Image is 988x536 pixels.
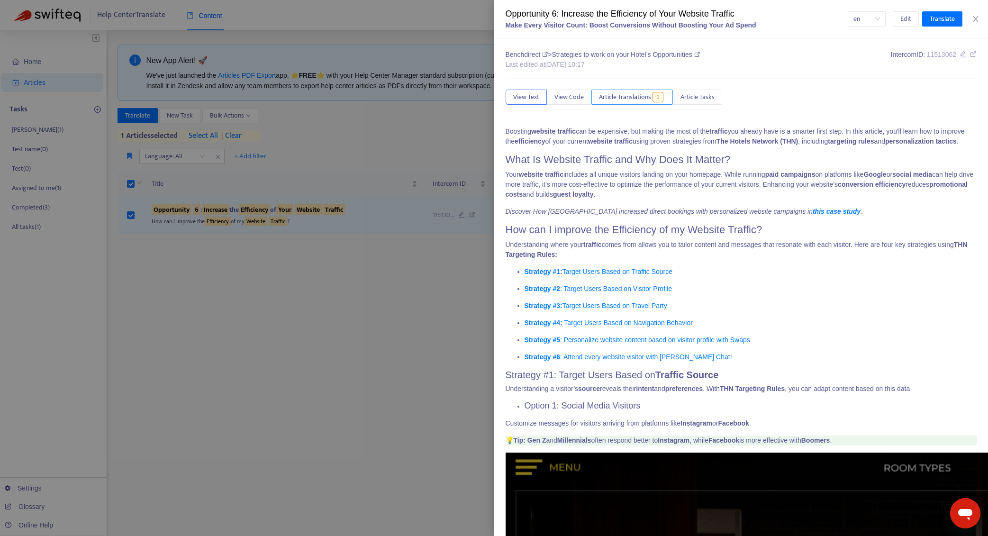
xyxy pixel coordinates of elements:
a: Strategy #3: [525,302,562,309]
button: Translate [922,11,962,27]
b: Gen Z [527,436,546,444]
p: 💡 and often respond better to , while is more effective with . [506,436,977,445]
b: conversion efficiency [838,181,906,188]
a: this case study [813,208,861,215]
a: Strategy #4: [525,319,562,327]
span: 1 [653,92,663,102]
b: website traffic [588,137,633,145]
a: Strategy #6 [525,353,560,361]
a: Target Users Based on Navigation Behavior [564,319,693,327]
div: Intercom ID: [891,50,977,70]
b: Traffic Source [655,370,718,380]
h1: How can I improve the Efficiency of my Website Traffic? [506,224,977,236]
a: : Target Users Based on Visitor Profile [560,285,672,292]
span: 11513062 [927,51,956,58]
button: View Text [506,90,547,105]
b: Google [863,171,886,178]
h2: Strategy #1: Target Users Based on [506,369,977,381]
b: website traffic [519,171,563,178]
b: Instagram [658,436,689,444]
span: Edit [900,14,911,24]
b: THN Targeting Rules [720,385,785,392]
span: Article Translations [599,92,651,102]
a: Strategy #2 [525,285,560,292]
div: Last edited at [DATE] 10:17 [506,60,700,70]
span: Article Tasks [680,92,715,102]
b: Millennials [557,436,591,444]
b: efficiency [515,137,545,145]
p: Your includes all unique visitors landing on your homepage. While running on platforms like or ca... [506,170,977,200]
a: Strategy #5 [525,336,560,344]
b: Instagram [680,419,712,427]
div: Make Every Visitor Count: Boost Conversions Without Boosting Your Ad Spend [506,20,848,30]
a: : Personalize website content based on visitor profile with Swaps [560,336,750,344]
b: personalization tactics [885,137,957,145]
span: Benchdirect > [506,51,552,58]
b: THN Targeting Rules: [506,241,968,258]
p: Boosting can be expensive, but making the most of the you already have is a smarter first step. I... [506,127,977,146]
span: close [972,15,979,23]
span: en [853,12,880,26]
button: Article Translations1 [591,90,673,105]
b: social media [892,171,932,178]
i: Discover How [GEOGRAPHIC_DATA] increased direct bookings with personalized website campaigns in . [506,208,862,215]
b: traffic [583,241,602,248]
b: paid campaigns [765,171,816,178]
b: promotional costs [506,181,968,198]
div: Opportunity 6: Increase the Efficiency of Your Website Traffic [506,8,848,20]
b: website traffic [531,127,576,135]
a: Target Users Based on Traffic Source [562,268,672,275]
button: View Code [547,90,591,105]
a: Strategy #1 [525,268,560,275]
b: : [525,268,562,275]
span: View Code [554,92,584,102]
b: targeting rules [828,137,874,145]
a: Target Users Based on Travel Party [562,302,667,309]
b: The Hotels Network (THN) [716,137,798,145]
b: traffic [709,127,728,135]
a: : Attend every website visitor with [PERSON_NAME] Chat! [560,353,732,361]
button: Edit [893,11,919,27]
span: Translate [930,14,955,24]
span: Strategies to work on your Hotel’s Opportunities [552,51,700,58]
p: Understanding a visitor’s reveals their and . With , you can adapt content based on this data [506,384,977,394]
span: View Text [513,92,539,102]
b: preferences [665,385,703,392]
b: Tip: [514,436,526,444]
b: Boomers [801,436,830,444]
b: source [578,385,600,392]
p: Understanding where your comes from allows you to tailor content and messages that resonate with ... [506,240,977,260]
h3: Option 1: Social Media Visitors [525,401,977,411]
b: Facebook [708,436,739,444]
b: guest loyalty [553,191,594,198]
b: Facebook [718,419,749,427]
iframe: Button to launch messaging window [950,498,980,528]
b: intent [636,385,654,392]
button: Close [969,15,982,24]
h1: What Is Website Traffic and Why Does It Matter? [506,154,977,166]
button: Article Tasks [673,90,722,105]
p: Customize messages for visitors arriving from platforms like or . [506,418,977,428]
